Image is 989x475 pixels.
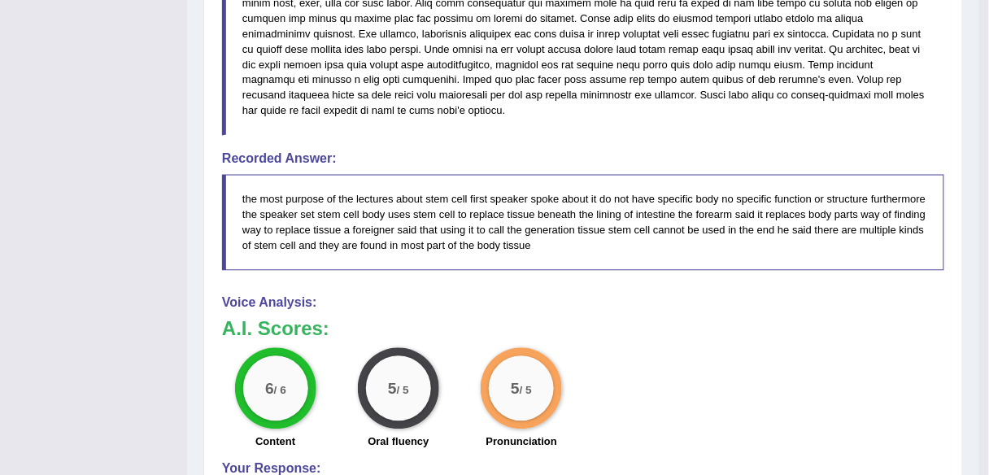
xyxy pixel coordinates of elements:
[265,380,274,398] big: 6
[520,385,532,397] small: / 5
[388,380,397,398] big: 5
[486,434,557,450] label: Pronunciation
[222,296,944,311] h4: Voice Analysis:
[273,385,285,397] small: / 6
[255,434,295,450] label: Content
[397,385,409,397] small: / 5
[222,152,944,167] h4: Recorded Answer:
[222,318,329,340] b: A.I. Scores:
[222,175,944,271] blockquote: the most purpose of the lectures about stem cell first speaker spoke about it do not have specifi...
[368,434,429,450] label: Oral fluency
[511,380,520,398] big: 5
